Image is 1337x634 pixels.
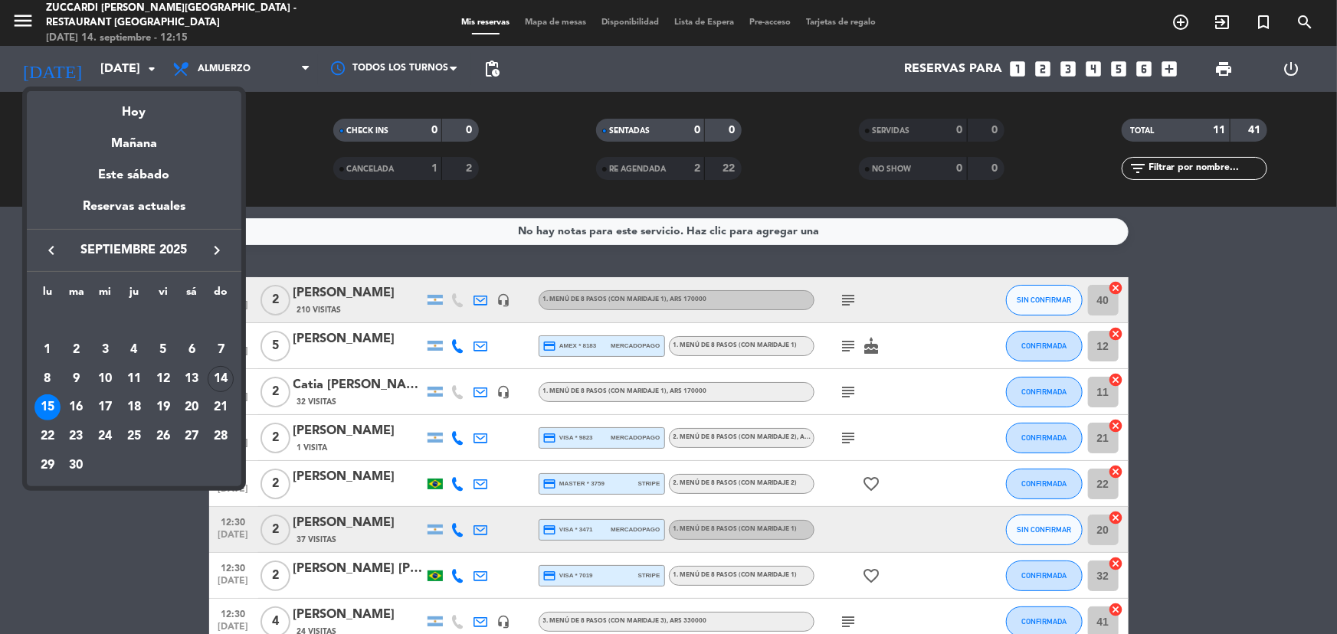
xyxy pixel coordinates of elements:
[62,394,91,423] td: 16 de septiembre de 2025
[90,283,120,307] th: miércoles
[90,364,120,394] td: 10 de septiembre de 2025
[34,423,61,449] div: 22
[121,423,147,449] div: 25
[90,422,120,451] td: 24 de septiembre de 2025
[149,422,178,451] td: 26 de septiembre de 2025
[208,423,234,449] div: 28
[208,337,234,363] div: 7
[92,366,118,392] div: 10
[206,364,235,394] td: 14 de septiembre de 2025
[90,394,120,423] td: 17 de septiembre de 2025
[121,366,147,392] div: 11
[33,394,62,423] td: 15 de septiembre de 2025
[33,283,62,307] th: lunes
[149,364,178,394] td: 12 de septiembre de 2025
[150,337,176,363] div: 5
[90,335,120,364] td: 3 de septiembre de 2025
[33,335,62,364] td: 1 de septiembre de 2025
[92,394,118,420] div: 17
[64,337,90,363] div: 2
[64,423,90,449] div: 23
[203,240,231,260] button: keyboard_arrow_right
[178,364,207,394] td: 13 de septiembre de 2025
[178,394,207,423] td: 20 de septiembre de 2025
[120,335,149,364] td: 4 de septiembre de 2025
[62,422,91,451] td: 23 de septiembre de 2025
[150,394,176,420] div: 19
[149,335,178,364] td: 5 de septiembre de 2025
[34,366,61,392] div: 8
[120,364,149,394] td: 11 de septiembre de 2025
[121,394,147,420] div: 18
[206,335,235,364] td: 7 de septiembre de 2025
[149,283,178,307] th: viernes
[33,451,62,480] td: 29 de septiembre de 2025
[206,283,235,307] th: domingo
[179,366,205,392] div: 13
[62,335,91,364] td: 2 de septiembre de 2025
[27,154,241,197] div: Este sábado
[179,337,205,363] div: 6
[27,123,241,154] div: Mañana
[150,423,176,449] div: 26
[120,283,149,307] th: jueves
[92,423,118,449] div: 24
[206,394,235,423] td: 21 de septiembre de 2025
[208,394,234,420] div: 21
[38,240,65,260] button: keyboard_arrow_left
[179,394,205,420] div: 20
[34,337,61,363] div: 1
[33,364,62,394] td: 8 de septiembre de 2025
[206,422,235,451] td: 28 de septiembre de 2025
[64,394,90,420] div: 16
[121,337,147,363] div: 4
[34,394,61,420] div: 15
[179,423,205,449] div: 27
[62,283,91,307] th: martes
[208,241,226,260] i: keyboard_arrow_right
[178,422,207,451] td: 27 de septiembre de 2025
[120,422,149,451] td: 25 de septiembre de 2025
[64,366,90,392] div: 9
[120,394,149,423] td: 18 de septiembre de 2025
[208,366,234,392] div: 14
[42,241,61,260] i: keyboard_arrow_left
[62,364,91,394] td: 9 de septiembre de 2025
[62,451,91,480] td: 30 de septiembre de 2025
[64,453,90,479] div: 30
[27,91,241,123] div: Hoy
[149,394,178,423] td: 19 de septiembre de 2025
[33,422,62,451] td: 22 de septiembre de 2025
[92,337,118,363] div: 3
[178,283,207,307] th: sábado
[27,197,241,228] div: Reservas actuales
[150,366,176,392] div: 12
[65,240,203,260] span: septiembre 2025
[33,306,235,335] td: SEP.
[178,335,207,364] td: 6 de septiembre de 2025
[34,453,61,479] div: 29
